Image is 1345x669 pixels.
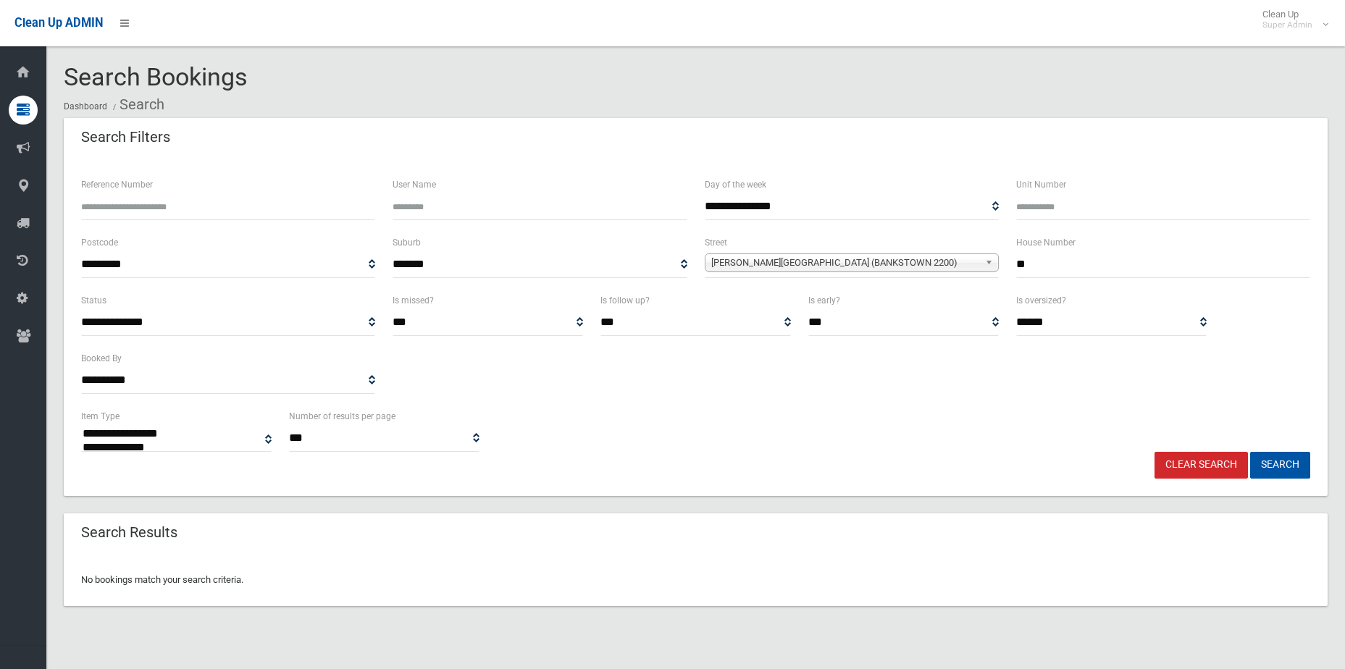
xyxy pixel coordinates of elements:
[64,123,188,151] header: Search Filters
[393,177,436,193] label: User Name
[64,101,107,111] a: Dashboard
[1016,235,1076,251] label: House Number
[81,235,118,251] label: Postcode
[109,91,164,118] li: Search
[81,177,153,193] label: Reference Number
[64,518,195,547] header: Search Results
[705,235,727,251] label: Street
[1250,452,1310,479] button: Search
[1016,293,1066,308] label: Is oversized?
[705,177,766,193] label: Day of the week
[14,16,103,30] span: Clean Up ADMIN
[1255,9,1327,30] span: Clean Up
[393,235,421,251] label: Suburb
[64,554,1328,606] div: No bookings match your search criteria.
[289,408,395,424] label: Number of results per page
[81,408,120,424] label: Item Type
[393,293,434,308] label: Is missed?
[1155,452,1248,479] a: Clear Search
[600,293,650,308] label: Is follow up?
[81,293,106,308] label: Status
[1016,177,1066,193] label: Unit Number
[1262,20,1312,30] small: Super Admin
[808,293,840,308] label: Is early?
[81,350,122,366] label: Booked By
[64,62,248,91] span: Search Bookings
[711,254,979,272] span: [PERSON_NAME][GEOGRAPHIC_DATA] (BANKSTOWN 2200)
